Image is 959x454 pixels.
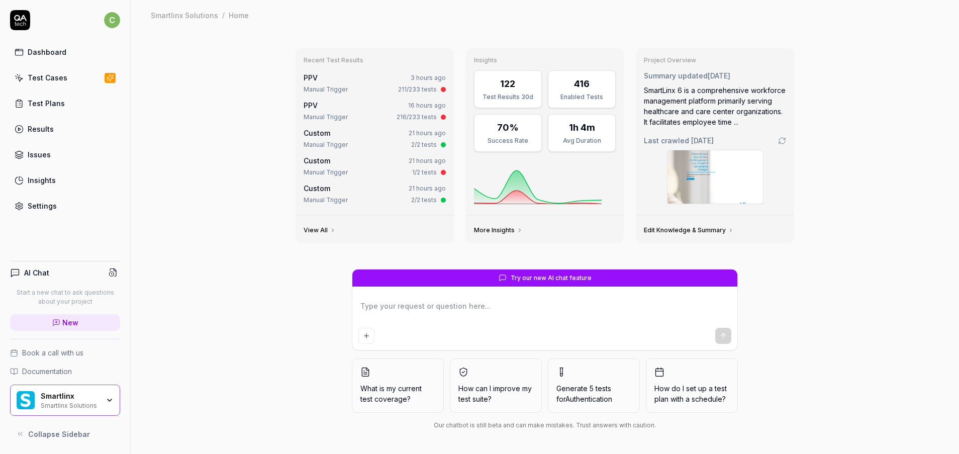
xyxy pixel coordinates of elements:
div: Settings [28,201,57,211]
a: Edit Knowledge & Summary [644,226,734,234]
a: Dashboard [10,42,120,62]
a: Custom21 hours agoManual Trigger1/2 tests [302,153,448,179]
div: Enabled Tests [554,93,609,102]
span: Try our new AI chat feature [511,274,592,283]
time: [DATE] [691,136,714,145]
div: Success Rate [481,136,535,145]
a: Insights [10,170,120,190]
h3: Recent Test Results [304,56,446,64]
div: Results [28,124,54,134]
div: 2/2 tests [411,140,437,149]
span: How can I improve my test suite? [458,383,533,404]
span: Summary updated [644,71,708,80]
button: c [104,10,120,30]
a: Go to crawling settings [778,137,786,145]
button: Collapse Sidebar [10,424,120,444]
div: Manual Trigger [304,140,348,149]
span: Last crawled [644,135,714,146]
a: Test Plans [10,94,120,113]
div: 2/2 tests [411,196,437,205]
a: More Insights [474,226,523,234]
div: / [222,10,225,20]
a: Settings [10,196,120,216]
h3: Project Overview [644,56,786,64]
div: 70% [497,121,519,134]
div: 1/2 tests [412,168,437,177]
div: Smartlinx [41,392,99,401]
div: Test Plans [28,98,65,109]
div: 1h 4m [569,121,595,134]
span: How do I set up a test plan with a schedule? [654,383,729,404]
a: Results [10,119,120,139]
button: Add attachment [358,328,374,344]
span: Book a call with us [22,347,83,358]
span: Custom [304,129,330,137]
span: Custom [304,184,330,193]
span: Documentation [22,366,72,377]
a: PPV [304,101,318,110]
button: Smartlinx LogoSmartlinxSmartlinx Solutions [10,385,120,416]
div: Test Cases [28,72,67,83]
time: [DATE] [708,71,730,80]
div: Smartlinx Solutions [41,401,99,409]
div: Test Results 30d [481,93,535,102]
span: Custom [304,156,330,165]
div: 216/233 tests [397,113,437,122]
a: View All [304,226,336,234]
button: How do I set up a test plan with a schedule? [646,358,738,413]
div: Avg Duration [554,136,609,145]
time: 3 hours ago [411,74,446,81]
a: PPV3 hours agoManual Trigger211/233 tests [302,70,448,96]
a: PPV16 hours agoManual Trigger216/233 tests [302,98,448,124]
a: Documentation [10,366,120,377]
p: Start a new chat to ask questions about your project [10,288,120,306]
time: 21 hours ago [409,157,446,164]
a: Custom21 hours agoManual Trigger2/2 tests [302,126,448,151]
div: Insights [28,175,56,186]
span: New [62,317,78,328]
a: Book a call with us [10,347,120,358]
div: Our chatbot is still beta and can make mistakes. Trust answers with caution. [352,421,738,430]
a: PPV [304,73,318,82]
div: 122 [500,77,515,90]
div: Manual Trigger [304,85,348,94]
time: 21 hours ago [409,185,446,192]
time: 21 hours ago [409,129,446,137]
div: 416 [574,77,590,90]
div: Home [229,10,249,20]
div: Issues [28,149,51,160]
h4: AI Chat [24,267,49,278]
div: Dashboard [28,47,66,57]
h3: Insights [474,56,616,64]
img: Smartlinx Logo [17,391,35,409]
time: 16 hours ago [408,102,446,109]
button: How can I improve my test suite? [450,358,542,413]
button: Generate 5 tests forAuthentication [548,358,640,413]
div: Smartlinx Solutions [151,10,218,20]
div: Manual Trigger [304,196,348,205]
a: Test Cases [10,68,120,87]
div: Manual Trigger [304,113,348,122]
div: Manual Trigger [304,168,348,177]
div: 211/233 tests [398,85,437,94]
a: New [10,314,120,331]
a: Custom21 hours agoManual Trigger2/2 tests [302,181,448,207]
span: Generate 5 tests for Authentication [556,384,612,403]
span: c [104,12,120,28]
img: Screenshot [667,150,763,204]
span: What is my current test coverage? [360,383,435,404]
button: What is my current test coverage? [352,358,444,413]
span: Collapse Sidebar [28,429,90,439]
a: Issues [10,145,120,164]
div: SmartLinx 6 is a comprehensive workforce management platform primarily serving healthcare and car... [644,85,786,127]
